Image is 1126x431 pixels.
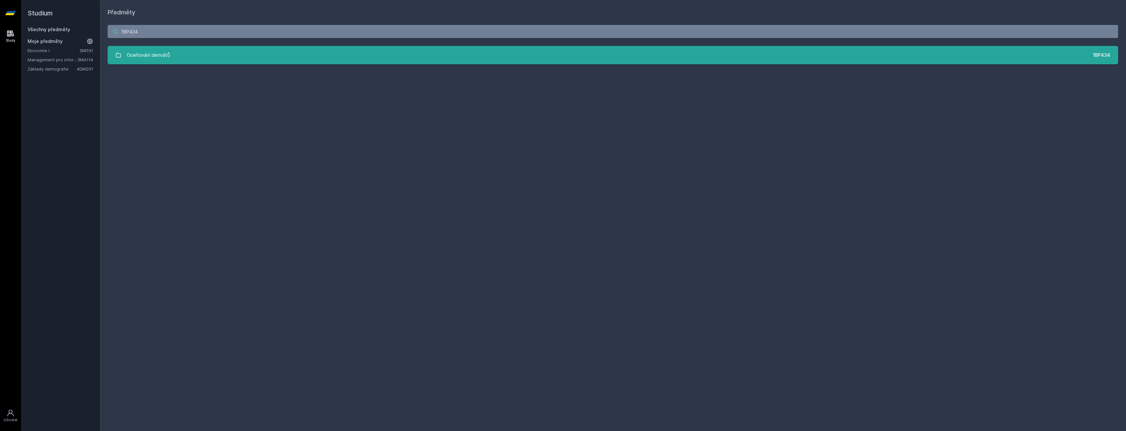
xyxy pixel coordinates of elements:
[28,38,63,45] span: Moje předměty
[127,49,170,62] div: Oceňování derivátů
[6,38,15,43] div: Study
[108,25,1118,38] input: Název nebo ident předmětu…
[28,47,79,54] a: Ekonomie I
[1,26,20,46] a: Study
[1093,52,1110,58] div: 1BP434
[77,57,93,62] a: 3MA114
[4,418,17,422] div: Uživatel
[108,8,1118,17] h1: Předměty
[77,66,93,72] a: 4DM201
[28,27,70,32] a: Všechny předměty
[28,66,77,72] a: Základy demografie
[108,46,1118,64] a: Oceňování derivátů 1BP434
[79,48,93,53] a: 3MI191
[1,406,20,426] a: Uživatel
[28,56,77,63] a: Management pro informatiky a statistiky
